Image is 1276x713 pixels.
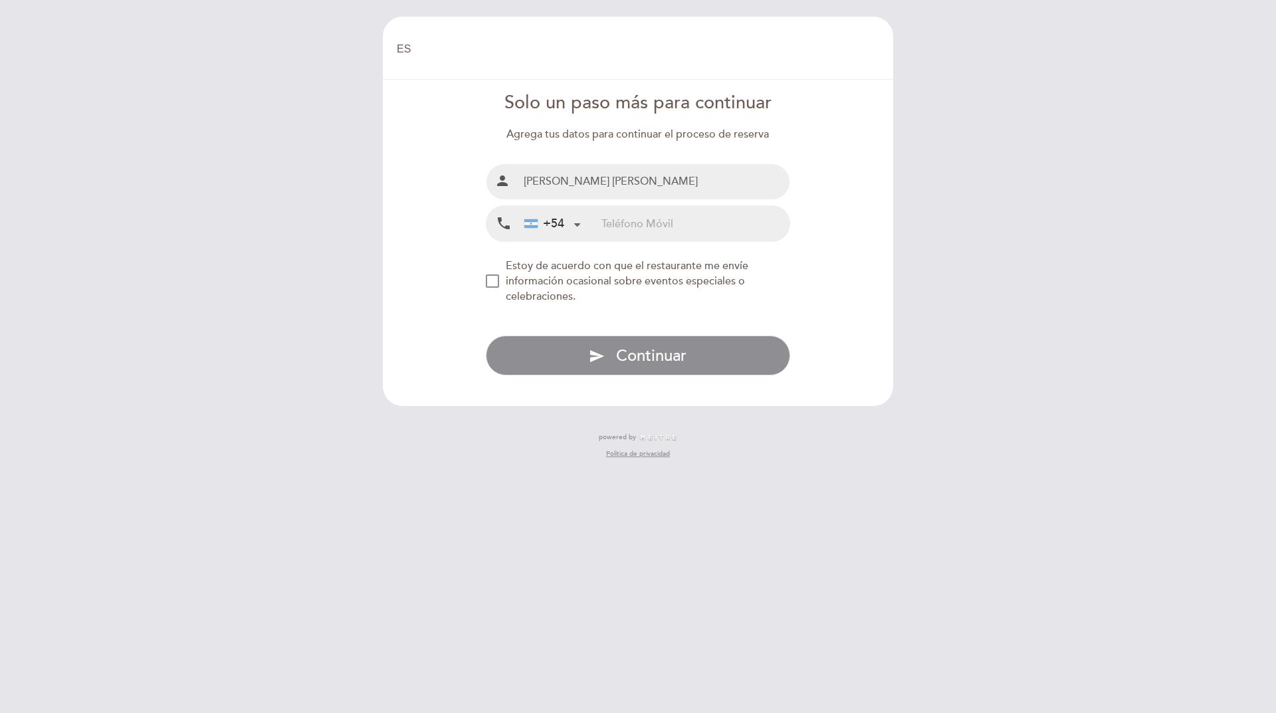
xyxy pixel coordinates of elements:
[639,435,677,441] img: MEITRE
[601,206,790,241] input: Teléfono Móvil
[518,164,790,199] input: Nombre y Apellido
[486,258,791,304] md-checkbox: NEW_MODAL_AGREE_RESTAURANT_SEND_OCCASIONAL_INFO
[524,215,564,233] div: +54
[519,207,585,241] div: Argentina: +54
[599,433,677,442] a: powered by
[486,90,791,116] div: Solo un paso más para continuar
[589,348,605,364] i: send
[599,433,636,442] span: powered by
[486,336,791,375] button: send Continuar
[486,127,791,142] div: Agrega tus datos para continuar el proceso de reserva
[616,346,687,365] span: Continuar
[496,215,512,232] i: local_phone
[506,259,748,303] span: Estoy de acuerdo con que el restaurante me envíe información ocasional sobre eventos especiales o...
[606,449,670,458] a: Política de privacidad
[494,173,510,189] i: person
